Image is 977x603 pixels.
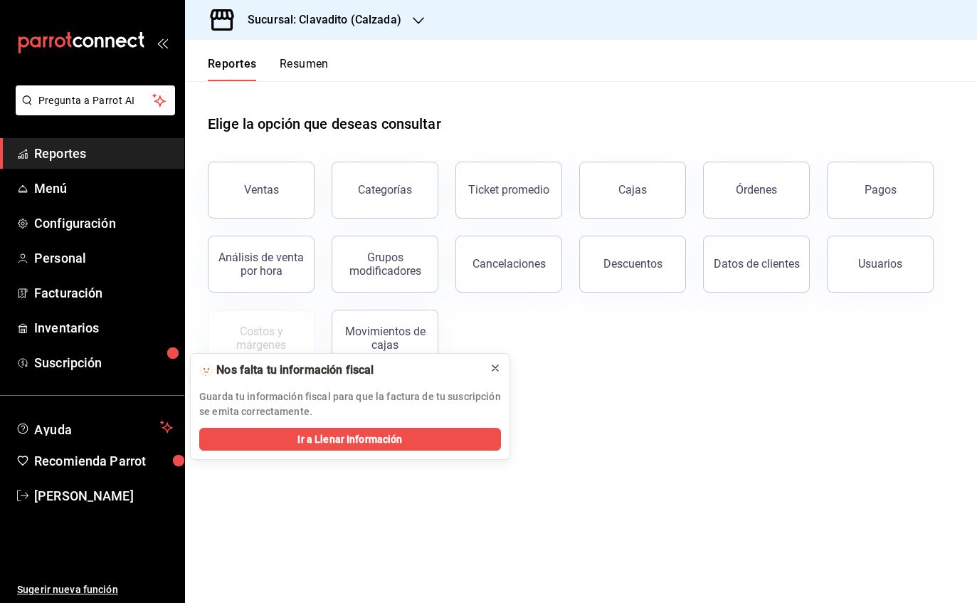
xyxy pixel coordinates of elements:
[827,236,934,293] button: Usuarios
[34,451,173,471] span: Recomienda Parrot
[199,428,501,451] button: Ir a Llenar Información
[579,162,686,219] a: Cajas
[865,183,897,196] div: Pagos
[236,11,401,28] h3: Sucursal: Clavadito (Calzada)
[16,85,175,115] button: Pregunta a Parrot AI
[297,432,402,447] span: Ir a Llenar Información
[34,318,173,337] span: Inventarios
[10,103,175,118] a: Pregunta a Parrot AI
[199,389,501,419] p: Guarda tu información fiscal para que la factura de tu suscripción se emita correctamente.
[34,248,173,268] span: Personal
[455,162,562,219] button: Ticket promedio
[34,419,154,436] span: Ayuda
[38,93,153,108] span: Pregunta a Parrot AI
[358,183,412,196] div: Categorías
[714,257,800,271] div: Datos de clientes
[34,214,173,233] span: Configuración
[468,183,549,196] div: Ticket promedio
[244,183,279,196] div: Ventas
[208,113,441,135] h1: Elige la opción que deseas consultar
[455,236,562,293] button: Cancelaciones
[199,362,478,378] div: 🫥 Nos falta tu información fiscal
[618,182,648,199] div: Cajas
[579,236,686,293] button: Descuentos
[858,257,902,271] div: Usuarios
[332,236,438,293] button: Grupos modificadores
[703,162,810,219] button: Órdenes
[736,183,777,196] div: Órdenes
[34,353,173,372] span: Suscripción
[217,251,305,278] div: Análisis de venta por hora
[34,283,173,303] span: Facturación
[208,57,257,81] button: Reportes
[703,236,810,293] button: Datos de clientes
[208,236,315,293] button: Análisis de venta por hora
[208,162,315,219] button: Ventas
[472,257,546,271] div: Cancelaciones
[208,310,315,367] button: Contrata inventarios para ver este reporte
[332,162,438,219] button: Categorías
[34,179,173,198] span: Menú
[332,310,438,367] button: Movimientos de cajas
[208,57,329,81] div: navigation tabs
[341,251,429,278] div: Grupos modificadores
[157,37,168,48] button: open_drawer_menu
[341,325,429,352] div: Movimientos de cajas
[827,162,934,219] button: Pagos
[17,582,173,597] span: Sugerir nueva función
[34,144,173,163] span: Reportes
[280,57,329,81] button: Resumen
[603,257,662,271] div: Descuentos
[34,486,173,505] span: [PERSON_NAME]
[217,325,305,352] div: Costos y márgenes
